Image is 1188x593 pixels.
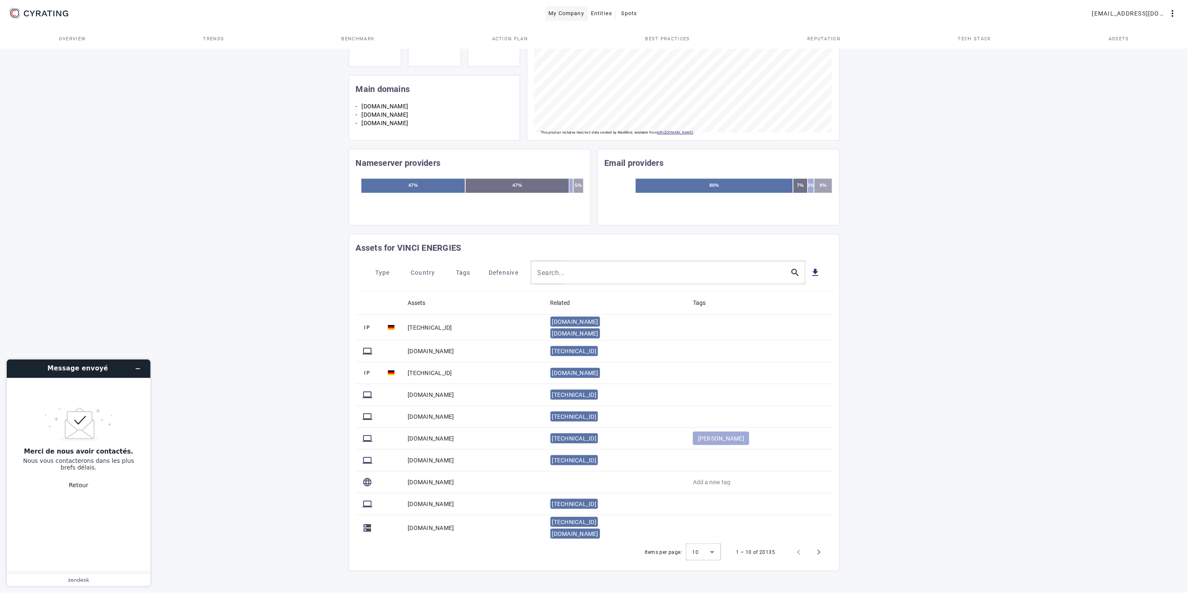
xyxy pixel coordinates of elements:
mat-icon: more_vert [1168,8,1178,18]
input: Add a new tag [693,476,819,488]
span: My Company [549,7,585,20]
button: Tags [443,265,484,280]
cr-card: Location of assets [527,1,839,141]
mat-icon: computer [363,390,373,400]
button: Retour [69,124,88,140]
span: Tags [456,266,471,279]
span: [TECHNICAL_ID] [552,457,597,464]
mat-cell: [DOMAIN_NAME] [401,515,544,541]
span: Assistance [13,6,54,13]
span: Benchmark [342,37,375,41]
p: This product includes GeoLite2 data created by MaxMind, available from . [541,129,694,137]
span: [DOMAIN_NAME] [552,530,598,537]
mat-icon: computer [363,499,373,509]
div: Items per page: [645,548,682,556]
mat-cell: [DOMAIN_NAME] [401,406,544,428]
span: [TECHNICAL_ID] [552,501,597,507]
span: Action Plan [492,37,528,41]
span: [TECHNICAL_ID] [552,435,597,442]
li: [DOMAIN_NAME] [362,102,514,110]
span: Type [375,266,390,279]
mat-card-title: Main domains [356,82,410,96]
span: IP [363,323,373,332]
div: Assets [408,298,426,307]
mat-icon: language [363,477,373,487]
span: Spots [621,7,637,20]
li: [DOMAIN_NAME] [362,110,514,119]
a: [URL][DOMAIN_NAME] [657,131,693,134]
mat-icon: dns [363,523,373,533]
span: Assets [1109,37,1129,41]
button: Type [363,265,403,280]
span: [DOMAIN_NAME] [552,370,598,376]
div: Assets [408,298,433,307]
mat-cell: [DOMAIN_NAME] [401,428,544,450]
h1: Message envoyé [36,11,119,21]
div: domains [363,43,387,49]
mat-chip-listbox: Tags [693,430,822,447]
div: Tags [693,298,706,307]
mat-cell: [DOMAIN_NAME] [401,493,544,515]
span: Reputation [807,37,840,41]
mat-icon: computer [363,346,373,356]
button: Country [403,265,443,280]
h2: Merci de nous avoir contactés. [15,95,142,102]
span: [PERSON_NAME] [698,434,744,443]
span: IP [363,369,373,377]
mat-card-title: Nameserver providers [356,156,441,170]
mat-cell: [DOMAIN_NAME] [401,472,544,493]
button: Next page [809,542,829,562]
span: [TECHNICAL_ID] [552,413,597,420]
p: Nous vous contacterons dans les plus brefs délais. [15,105,142,118]
mat-icon: get_app [811,268,821,278]
mat-cell: [DOMAIN_NAME] [401,384,544,406]
div: Related [551,298,570,307]
div: Tags [693,298,713,307]
mat-icon: computer [363,433,373,443]
button: Entities [587,6,616,21]
button: Defensive [484,265,524,280]
span: Best practices [645,37,690,41]
span: Overview [59,37,86,41]
span: Country [411,266,435,279]
span: Tech Stack [958,37,991,41]
g: CYRATING [24,10,68,16]
li: [DOMAIN_NAME] [362,119,514,127]
div: hosts [427,43,443,49]
button: Previous page [789,542,809,562]
div: 1 – 10 of 20135 [736,548,775,556]
button: My Company [545,6,588,21]
button: [EMAIL_ADDRESS][DOMAIN_NAME] [1089,6,1181,21]
button: Spots [616,6,643,21]
mat-icon: computer [363,412,373,422]
cr-card: Main domains [349,74,521,148]
span: [DOMAIN_NAME] [552,330,598,337]
span: Trends [203,37,224,41]
mat-cell: [DOMAIN_NAME] [401,450,544,472]
span: [EMAIL_ADDRESS][DOMAIN_NAME] [1092,7,1168,20]
span: [DOMAIN_NAME] [552,318,598,325]
div: Related [551,298,578,307]
mat-card-title: Email providers [605,156,664,170]
mat-card-title: Assets for VINCI ENERGIES [356,241,461,255]
mat-cell: [DOMAIN_NAME] [401,341,544,362]
span: [TECHNICAL_ID] [552,391,597,398]
mat-label: Search... [537,269,565,277]
span: [TECHNICAL_ID] [552,519,597,525]
span: Defensive [489,266,519,279]
mat-cell: [TECHNICAL_ID] [401,362,544,384]
mat-icon: search [785,268,806,278]
button: Réduire le widget [131,10,145,22]
span: [TECHNICAL_ID] [552,348,597,354]
mat-cell: [TECHNICAL_ID] [401,315,544,341]
span: Entities [591,7,612,20]
mat-icon: computer [363,455,373,465]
